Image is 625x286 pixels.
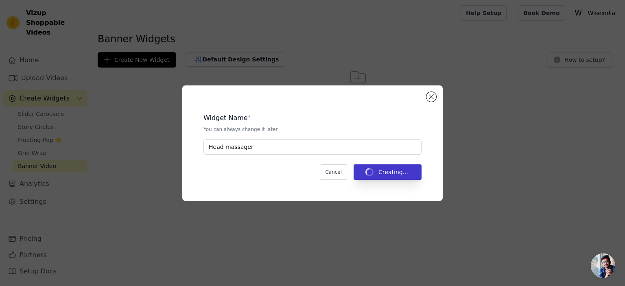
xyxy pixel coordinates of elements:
[320,164,347,180] button: Cancel
[203,113,248,123] legend: Widget Name
[426,92,436,102] button: Close modal
[591,253,615,278] div: Open chat
[203,126,422,133] p: You can always change it later
[354,164,422,180] button: Creating...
